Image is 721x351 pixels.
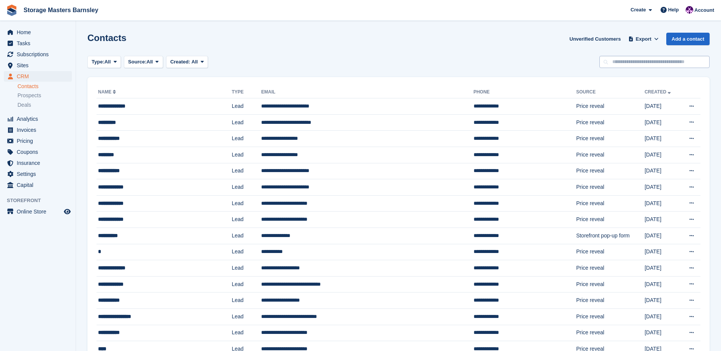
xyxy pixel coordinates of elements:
[474,86,576,98] th: Phone
[17,49,62,60] span: Subscriptions
[105,58,111,66] span: All
[4,147,72,157] a: menu
[645,276,680,292] td: [DATE]
[645,195,680,212] td: [DATE]
[232,276,261,292] td: Lead
[17,114,62,124] span: Analytics
[4,169,72,179] a: menu
[645,131,680,147] td: [DATE]
[232,86,261,98] th: Type
[576,292,645,309] td: Price reveal
[645,114,680,131] td: [DATE]
[232,325,261,341] td: Lead
[4,71,72,82] a: menu
[576,131,645,147] td: Price reveal
[627,33,660,45] button: Export
[645,147,680,163] td: [DATE]
[170,59,190,65] span: Created:
[645,212,680,228] td: [DATE]
[147,58,153,66] span: All
[17,101,31,109] span: Deals
[645,179,680,196] td: [DATE]
[576,212,645,228] td: Price reveal
[645,228,680,244] td: [DATE]
[232,179,261,196] td: Lead
[686,6,693,14] img: Louise Masters
[232,308,261,325] td: Lead
[232,260,261,277] td: Lead
[576,147,645,163] td: Price reveal
[4,38,72,49] a: menu
[232,292,261,309] td: Lead
[87,33,127,43] h1: Contacts
[232,212,261,228] td: Lead
[576,114,645,131] td: Price reveal
[21,4,101,16] a: Storage Masters Barnsley
[566,33,624,45] a: Unverified Customers
[576,260,645,277] td: Price reveal
[4,125,72,135] a: menu
[17,83,72,90] a: Contacts
[576,179,645,196] td: Price reveal
[694,6,714,14] span: Account
[576,228,645,244] td: Storefront pop-up form
[17,169,62,179] span: Settings
[17,147,62,157] span: Coupons
[17,38,62,49] span: Tasks
[576,308,645,325] td: Price reveal
[17,71,62,82] span: CRM
[576,325,645,341] td: Price reveal
[63,207,72,216] a: Preview store
[17,101,72,109] a: Deals
[192,59,198,65] span: All
[576,163,645,179] td: Price reveal
[124,56,163,68] button: Source: All
[645,308,680,325] td: [DATE]
[128,58,146,66] span: Source:
[232,114,261,131] td: Lead
[17,206,62,217] span: Online Store
[4,206,72,217] a: menu
[668,6,679,14] span: Help
[576,98,645,115] td: Price reveal
[17,136,62,146] span: Pricing
[645,292,680,309] td: [DATE]
[166,56,208,68] button: Created: All
[98,89,117,95] a: Name
[645,244,680,260] td: [DATE]
[4,27,72,38] a: menu
[232,147,261,163] td: Lead
[4,49,72,60] a: menu
[576,276,645,292] td: Price reveal
[631,6,646,14] span: Create
[4,60,72,71] a: menu
[232,228,261,244] td: Lead
[92,58,105,66] span: Type:
[17,180,62,190] span: Capital
[232,195,261,212] td: Lead
[17,92,72,100] a: Prospects
[87,56,121,68] button: Type: All
[4,180,72,190] a: menu
[17,92,41,99] span: Prospects
[17,158,62,168] span: Insurance
[261,86,473,98] th: Email
[7,197,76,204] span: Storefront
[17,60,62,71] span: Sites
[645,98,680,115] td: [DATE]
[232,98,261,115] td: Lead
[636,35,651,43] span: Export
[232,163,261,179] td: Lead
[4,114,72,124] a: menu
[576,86,645,98] th: Source
[17,125,62,135] span: Invoices
[232,244,261,260] td: Lead
[4,158,72,168] a: menu
[645,163,680,179] td: [DATE]
[576,195,645,212] td: Price reveal
[576,244,645,260] td: Price reveal
[4,136,72,146] a: menu
[645,89,672,95] a: Created
[232,131,261,147] td: Lead
[645,325,680,341] td: [DATE]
